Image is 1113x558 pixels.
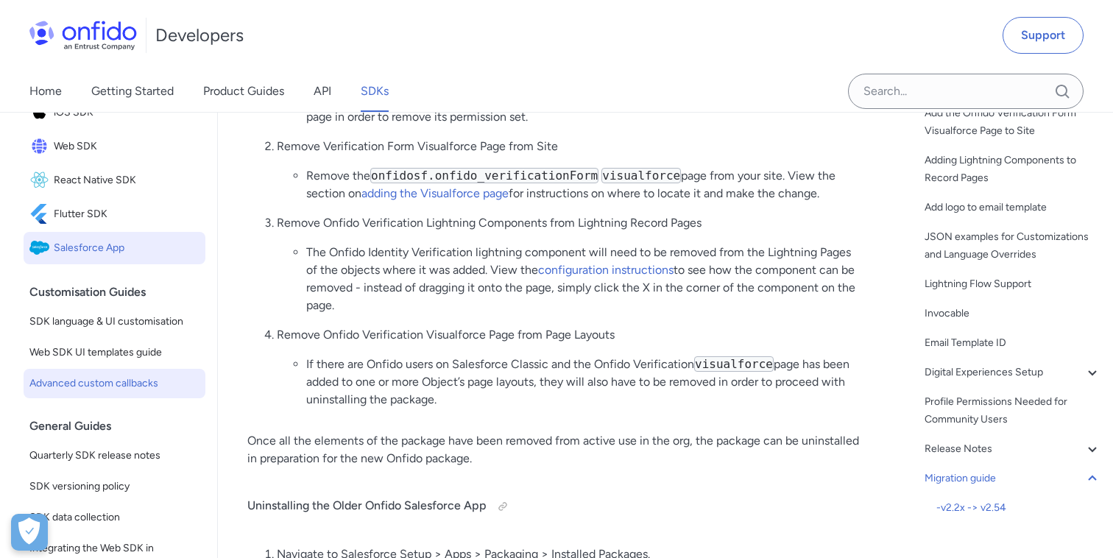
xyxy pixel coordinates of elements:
[29,375,199,392] span: Advanced custom callbacks
[91,71,174,112] a: Getting Started
[24,441,205,470] a: Quarterly SDK release notes
[24,472,205,501] a: SDK versioning policy
[538,263,674,277] a: configuration instructions
[925,152,1101,187] a: Adding Lightning Components to Record Pages
[925,334,1101,352] a: Email Template ID
[24,232,205,264] a: IconSalesforce AppSalesforce App
[29,478,199,495] span: SDK versioning policy
[155,24,244,47] h1: Developers
[29,238,54,258] img: IconSalesforce App
[24,96,205,129] a: IconiOS SDKiOS SDK
[29,71,62,112] a: Home
[29,170,54,191] img: IconReact Native SDK
[11,514,48,551] button: Open Preferences
[24,198,205,230] a: IconFlutter SDKFlutter SDK
[277,326,863,344] p: Remove Onfido Verification Visualforce Page from Page Layouts
[24,307,205,336] a: SDK language & UI customisation
[925,199,1101,216] a: Add logo to email template
[54,204,199,225] span: Flutter SDK
[29,278,211,307] div: Customisation Guides
[925,364,1101,381] a: Digital Experiences Setup
[1003,17,1084,54] a: Support
[925,228,1101,264] a: JSON examples for Customizations and Language Overrides
[925,275,1101,293] a: Lightning Flow Support
[29,102,54,123] img: IconiOS SDK
[361,71,389,112] a: SDKs
[361,186,509,200] a: adding the Visualforce page
[247,432,863,467] p: Once all the elements of the package have been removed from active use in the org, the package ca...
[29,136,54,157] img: IconWeb SDK
[54,238,199,258] span: Salesforce App
[29,509,199,526] span: SDK data collection
[601,168,681,183] code: visualforce
[24,164,205,197] a: IconReact Native SDKReact Native SDK
[54,136,199,157] span: Web SDK
[54,102,199,123] span: iOS SDK
[29,204,54,225] img: IconFlutter SDK
[936,499,1101,517] div: - v2.2x -> v2.54
[247,495,863,518] h4: Uninstalling the Older Onfido Salesforce App
[848,74,1084,109] input: Onfido search input field
[29,412,211,441] div: General Guides
[925,393,1101,428] a: Profile Permissions Needed for Community Users
[936,499,1101,517] a: -v2.2x -> v2.54
[314,71,331,112] a: API
[29,21,137,50] img: Onfido Logo
[306,356,863,409] li: If there are Onfido users on Salesforce Classic and the Onfido Verification page has been added t...
[29,313,199,331] span: SDK language & UI customisation
[306,167,863,202] li: Remove the page from your site. View the section on for instructions on where to locate it and ma...
[694,356,774,372] code: visualforce
[306,244,863,314] li: The Onfido Identity Verification lightning component will need to be removed from the Lightning P...
[925,105,1101,140] a: Add the Onfido Verification Form Visualforce Page to Site
[29,344,199,361] span: Web SDK UI templates guide
[277,138,863,155] p: Remove Verification Form Visualforce Page from Site
[24,130,205,163] a: IconWeb SDKWeb SDK
[370,168,598,183] code: onfidosf.onfido_verificationForm
[54,170,199,191] span: React Native SDK
[277,214,863,232] p: Remove Onfido Verification Lightning Components from Lightning Record Pages
[925,305,1101,322] a: Invocable
[11,514,48,551] div: Cookie Preferences
[24,503,205,532] a: SDK data collection
[29,447,199,465] span: Quarterly SDK release notes
[203,71,284,112] a: Product Guides
[24,369,205,398] a: Advanced custom callbacks
[24,338,205,367] a: Web SDK UI templates guide
[925,470,1101,487] a: Migration guide
[925,440,1101,458] a: Release Notes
